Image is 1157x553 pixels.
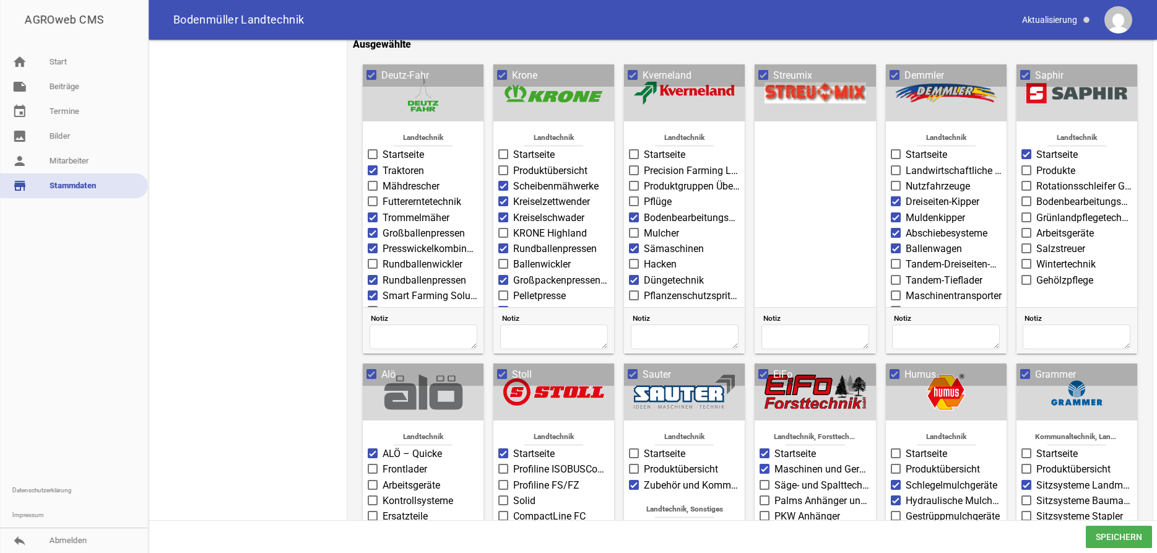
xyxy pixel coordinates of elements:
[644,226,679,241] span: Mulcher
[12,178,27,193] i: store_mall_directory
[1036,494,1132,508] span: Sitzsysteme Baumaschinen
[502,312,608,324] span: Notiz
[1036,446,1078,461] span: Startseite
[371,312,477,324] span: Notiz
[1035,367,1076,382] span: Grammer
[644,242,704,256] span: Sämaschinen
[644,519,685,534] span: Startseite
[383,478,440,493] span: Arbeitsgeräte
[904,68,944,83] span: Demmler
[383,226,465,241] span: Großballenpressen
[383,273,466,288] span: Rundballenpressen
[644,147,685,162] span: Startseite
[383,194,461,209] span: Futtererntetechnik
[1086,526,1152,548] span: Speichern
[12,154,27,168] i: person
[774,494,870,508] span: Palms Anhänger und Kräne
[381,367,396,382] span: Alö
[904,429,987,446] span: Landtechnik
[12,104,27,119] i: event
[644,179,740,194] span: Produktgruppen Übersicht
[383,462,427,477] span: Frontlader
[906,304,989,319] span: Zweiachs-Tieflader
[513,163,587,178] span: Produktübersicht
[631,324,739,349] textarea: Notiz
[644,163,740,178] span: Precision Farming Lösungen
[513,446,555,461] span: Startseite
[381,130,464,147] span: Landtechnik
[513,226,587,241] span: KRONE Highland
[370,324,477,349] textarea: Notiz
[1036,257,1096,272] span: Wintertechnik
[644,194,672,209] span: Pflüge
[513,304,587,319] span: Transporttechnik
[1036,273,1093,288] span: Gehölzpflege
[513,211,584,225] span: Kreiselschwader
[774,509,840,524] span: PKW Anhänger
[12,533,27,548] i: reply
[644,462,718,477] span: Produktübersicht
[12,129,27,144] i: image
[644,273,704,288] span: Düngetechnik
[513,179,599,194] span: Scheibenmähwerke
[1035,130,1118,147] span: Landtechnik
[512,367,532,382] span: Stoll
[513,462,609,477] span: Profiline ISOBUSConnected
[1036,179,1132,194] span: Rotationsschleifer GrindStar
[904,130,987,147] span: Landtechnik
[906,179,970,194] span: Nutzfahrzeuge
[1036,163,1075,178] span: Produkte
[761,324,869,349] textarea: Notiz
[513,130,596,147] span: Landtechnik
[892,324,1000,349] textarea: Notiz
[643,502,726,518] span: Landtechnik, Sonstiges
[383,163,424,178] span: Traktoren
[1035,429,1118,446] span: Kommunaltechnik, Landtechnik
[513,273,609,288] span: Großpackenpressen BiGPack
[1036,509,1123,524] span: Sitzsysteme Stapler
[643,429,726,446] span: Landtechnik
[906,194,979,209] span: Dreiseiten-Kipper
[773,68,812,83] span: Streumix
[1025,312,1130,324] span: Notiz
[906,242,962,256] span: Ballenwagen
[513,242,597,256] span: Rundballenpressen
[383,257,462,272] span: Rundballenwickler
[383,211,449,225] span: Trommelmäher
[1036,211,1132,225] span: Grünlandpflegetechnik
[904,367,936,382] span: Humus
[644,257,677,272] span: Hacken
[644,446,685,461] span: Startseite
[513,478,579,493] span: Profiline FS/FZ
[906,478,997,493] span: Schlegelmulchgeräte
[513,289,566,303] span: Pelletpresse
[1036,478,1132,493] span: Sitzsysteme Landmaschinen
[513,494,535,508] span: Solid
[1036,462,1111,477] span: Produktübersicht
[906,462,980,477] span: Produktübersicht
[906,257,1002,272] span: Tandem-Dreiseiten-Kipper
[644,478,740,493] span: Zubehör und Kommunal
[906,446,947,461] span: Startseite
[513,147,555,162] span: Startseite
[173,14,304,25] span: Bodenmüller Landtechnik
[906,163,1002,178] span: Landwirtschaftliche Fahrzeuge
[643,130,726,147] span: Landtechnik
[513,257,571,272] span: Ballenwickler
[906,211,965,225] span: Muldenkipper
[381,429,464,446] span: Landtechnik
[763,312,869,324] span: Notiz
[644,289,740,303] span: Pflanzenschutzspritzen
[773,367,792,382] span: EiFo
[383,509,428,524] span: Ersatzteile
[513,194,590,209] span: Kreiselzettwender
[633,312,739,324] span: Notiz
[906,273,982,288] span: Tandem-Tieflader
[383,446,442,461] span: ALÖ – Quicke
[774,462,870,477] span: Maschinen und Geräte
[1036,226,1094,241] span: Arbeitsgeräte
[1036,147,1078,162] span: Startseite
[12,54,27,69] i: home
[774,446,816,461] span: Startseite
[383,304,470,319] span: Mähdrescher C9300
